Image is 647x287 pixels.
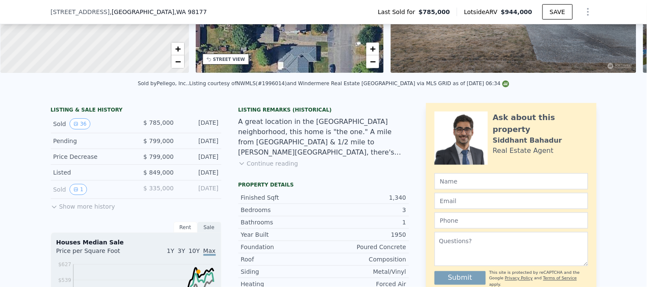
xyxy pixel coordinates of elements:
div: Year Built [241,230,324,239]
div: Metal/Vinyl [324,267,406,276]
span: $785,000 [419,8,450,16]
span: [STREET_ADDRESS] [51,8,110,16]
div: Price Decrease [53,152,129,161]
span: 1Y [167,247,174,254]
div: 1,340 [324,193,406,202]
a: Zoom out [366,55,379,68]
div: Listed [53,168,129,177]
button: SAVE [543,4,572,20]
div: 1950 [324,230,406,239]
div: Listing Remarks (Historical) [238,106,409,113]
span: + [175,43,180,54]
input: Phone [435,212,588,229]
span: $ 785,000 [143,119,174,126]
div: Price per Square Foot [56,247,136,260]
span: $ 849,000 [143,169,174,176]
div: Property details [238,181,409,188]
button: Submit [435,271,486,285]
a: Zoom in [171,43,184,55]
div: Poured Concrete [324,243,406,251]
div: STREET VIEW [213,56,245,63]
button: Continue reading [238,159,299,168]
div: [DATE] [181,184,219,195]
div: Sold [53,184,129,195]
input: Email [435,193,588,209]
span: , [GEOGRAPHIC_DATA] [110,8,207,16]
a: Terms of Service [543,276,577,281]
img: NWMLS Logo [502,80,509,87]
button: View historical data [70,118,90,129]
input: Name [435,173,588,189]
tspan: $627 [58,261,71,267]
div: Sold by Pellego, Inc. . [138,80,189,86]
span: Lotside ARV [464,8,501,16]
div: Sale [197,222,221,233]
button: View historical data [70,184,87,195]
div: [DATE] [181,137,219,145]
span: 3Y [178,247,185,254]
a: Zoom out [171,55,184,68]
div: Sold [53,118,129,129]
div: A great location in the [GEOGRAPHIC_DATA] neighborhood, this home is "the one." A mile from [GEOG... [238,117,409,158]
span: Last Sold for [378,8,419,16]
span: $ 335,000 [143,185,174,192]
span: 10Y [189,247,200,254]
div: Composition [324,255,406,264]
div: Bathrooms [241,218,324,227]
span: + [370,43,376,54]
div: 1 [324,218,406,227]
div: 3 [324,206,406,214]
span: $944,000 [501,9,533,15]
div: Houses Median Sale [56,238,216,247]
a: Zoom in [366,43,379,55]
div: Real Estate Agent [493,146,554,156]
div: [DATE] [181,118,219,129]
div: Siddhant Bahadur [493,135,563,146]
div: [DATE] [181,168,219,177]
a: Privacy Policy [505,276,533,281]
div: Foundation [241,243,324,251]
div: Listing courtesy of NWMLS (#1996014) and Windermere Real Estate [GEOGRAPHIC_DATA] via MLS GRID as... [189,80,509,86]
span: Max [203,247,216,256]
span: − [175,56,180,67]
tspan: $539 [58,277,71,283]
div: LISTING & SALE HISTORY [51,106,221,115]
div: [DATE] [181,152,219,161]
span: , WA 98177 [174,9,207,15]
div: Finished Sqft [241,193,324,202]
span: $ 799,000 [143,153,174,160]
div: Roof [241,255,324,264]
div: Rent [174,222,197,233]
button: Show more history [51,199,115,211]
div: Ask about this property [493,112,588,135]
div: Bedrooms [241,206,324,214]
div: Siding [241,267,324,276]
span: − [370,56,376,67]
div: Pending [53,137,129,145]
button: Show Options [580,3,597,20]
span: $ 799,000 [143,138,174,144]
